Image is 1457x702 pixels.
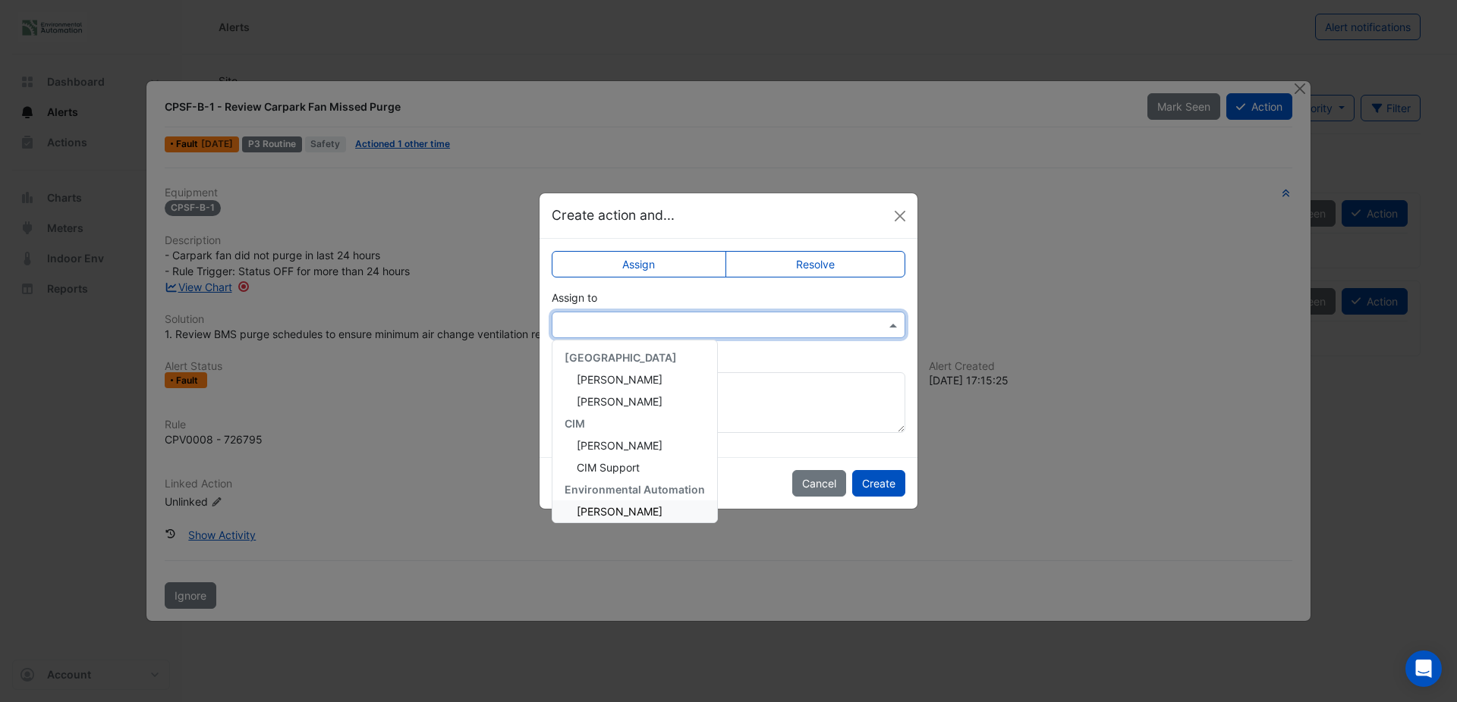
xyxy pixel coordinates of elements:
label: Assign to [552,290,597,306]
span: [PERSON_NAME] [577,373,662,386]
div: Open Intercom Messenger [1405,650,1442,687]
label: Assign [552,251,726,277]
h5: Create action and... [552,205,675,225]
button: Cancel [792,470,846,497]
span: [PERSON_NAME] [577,439,662,452]
label: Resolve [725,251,906,277]
span: Environmental Automation [565,483,705,496]
ng-dropdown-panel: Options list [552,340,718,523]
span: [PERSON_NAME] [577,505,662,518]
button: Close [889,205,911,227]
span: CIM Support [577,461,640,474]
button: Create [852,470,905,497]
span: CIM [565,417,585,430]
span: [PERSON_NAME] [577,395,662,408]
span: [GEOGRAPHIC_DATA] [565,351,677,364]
